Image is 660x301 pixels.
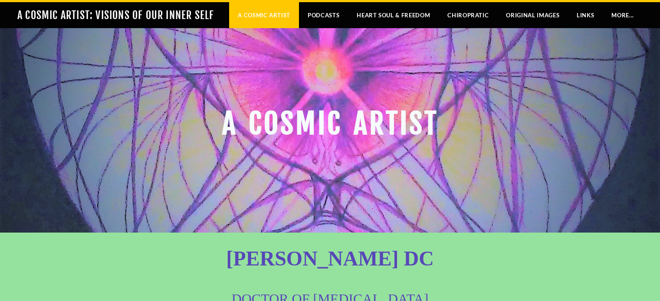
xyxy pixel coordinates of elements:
a: Podcasts [299,2,348,28]
a: Heart Soul & Freedom [348,2,439,28]
a: more... [603,2,643,28]
h2: A Cosmic Artist [122,108,539,152]
a: LINKS [568,2,603,28]
a: A COSMIC ARTIST: VISIONS OF OUR INNER SELF [17,9,214,22]
a: A Cosmic Artist [229,2,299,28]
a: Chiropratic [439,2,497,28]
a: Original Images [497,2,568,28]
font: [PERSON_NAME] DC ​ [226,247,434,270]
